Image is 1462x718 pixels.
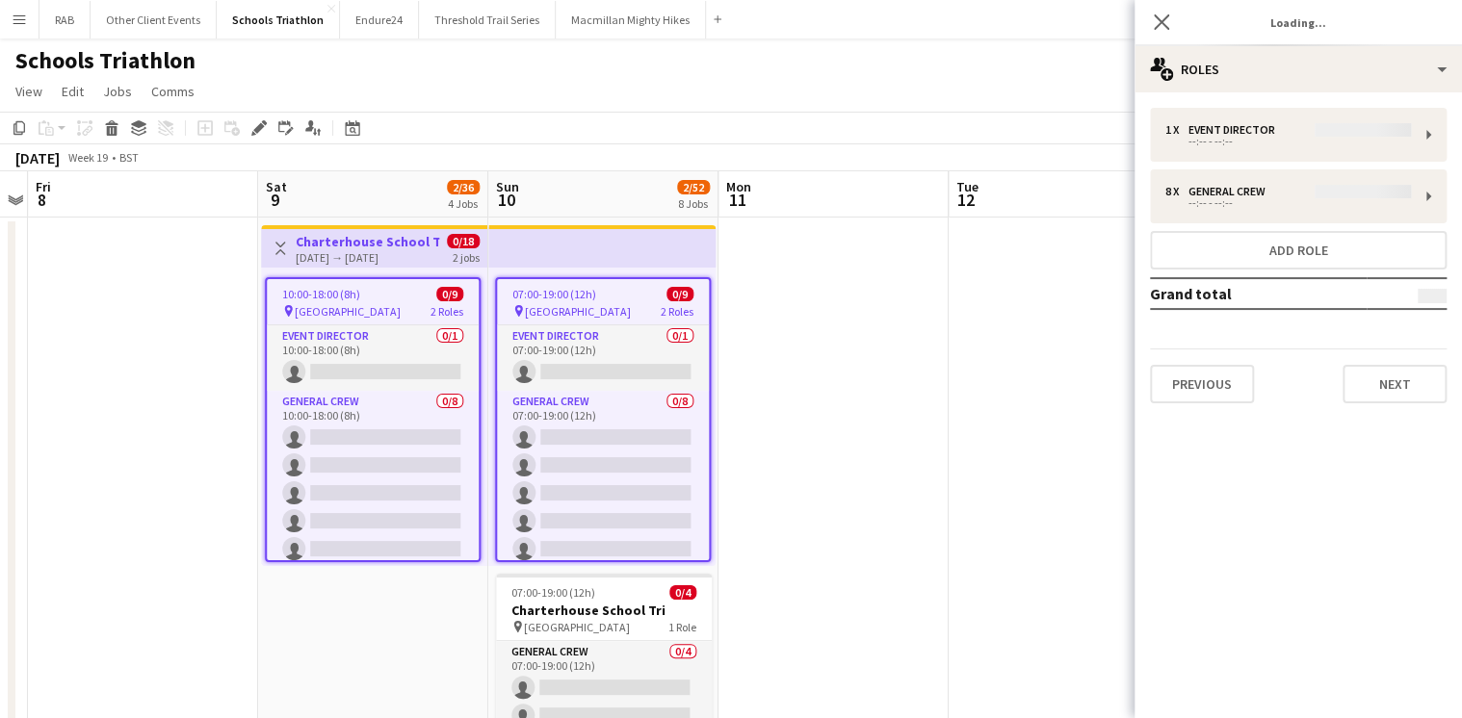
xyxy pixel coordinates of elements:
[103,83,132,100] span: Jobs
[296,250,439,265] div: [DATE] → [DATE]
[91,1,217,38] button: Other Client Events
[1150,365,1254,403] button: Previous
[493,189,519,211] span: 10
[263,189,287,211] span: 9
[36,178,51,195] span: Fri
[144,79,202,104] a: Comms
[524,620,630,634] span: [GEOGRAPHIC_DATA]
[436,287,463,301] span: 0/9
[15,46,196,75] h1: Schools Triathlon
[33,189,51,211] span: 8
[512,287,596,301] span: 07:00-19:00 (12h)
[295,304,401,319] span: [GEOGRAPHIC_DATA]
[678,196,709,211] div: 8 Jobs
[556,1,706,38] button: Macmillan Mighty Hikes
[448,196,479,211] div: 4 Jobs
[496,178,519,195] span: Sun
[54,79,91,104] a: Edit
[496,602,712,619] h3: Charterhouse School Tri
[668,620,696,634] span: 1 Role
[62,83,84,100] span: Edit
[677,180,710,194] span: 2/52
[15,148,60,167] div: [DATE]
[511,585,595,600] span: 07:00-19:00 (12h)
[8,79,50,104] a: View
[282,287,360,301] span: 10:00-18:00 (8h)
[447,180,480,194] span: 2/36
[495,277,711,562] app-job-card: 07:00-19:00 (12h)0/9 [GEOGRAPHIC_DATA]2 RolesEvent Director0/107:00-19:00 (12h) General Crew0/807...
[119,150,139,165] div: BST
[497,325,709,391] app-card-role: Event Director0/107:00-19:00 (12h)
[723,189,751,211] span: 11
[340,1,419,38] button: Endure24
[1150,278,1367,309] td: Grand total
[726,178,751,195] span: Mon
[953,189,979,211] span: 12
[266,178,287,195] span: Sat
[431,304,463,319] span: 2 Roles
[217,1,340,38] button: Schools Triathlon
[39,1,91,38] button: RAB
[95,79,140,104] a: Jobs
[1343,365,1447,403] button: Next
[525,304,631,319] span: [GEOGRAPHIC_DATA]
[1135,10,1462,35] h3: Loading...
[267,325,479,391] app-card-role: Event Director0/110:00-18:00 (8h)
[265,277,481,562] app-job-card: 10:00-18:00 (8h)0/9 [GEOGRAPHIC_DATA]2 RolesEvent Director0/110:00-18:00 (8h) General Crew0/810:0...
[956,178,979,195] span: Tue
[669,585,696,600] span: 0/4
[419,1,556,38] button: Threshold Trail Series
[661,304,693,319] span: 2 Roles
[447,234,480,248] span: 0/18
[296,233,439,250] h3: Charterhouse School Tri
[15,83,42,100] span: View
[666,287,693,301] span: 0/9
[64,150,112,165] span: Week 19
[1150,231,1447,269] button: Add role
[1135,46,1462,92] div: Roles
[453,248,480,265] div: 2 jobs
[151,83,195,100] span: Comms
[267,391,479,652] app-card-role: General Crew0/810:00-18:00 (8h)
[497,391,709,652] app-card-role: General Crew0/807:00-19:00 (12h)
